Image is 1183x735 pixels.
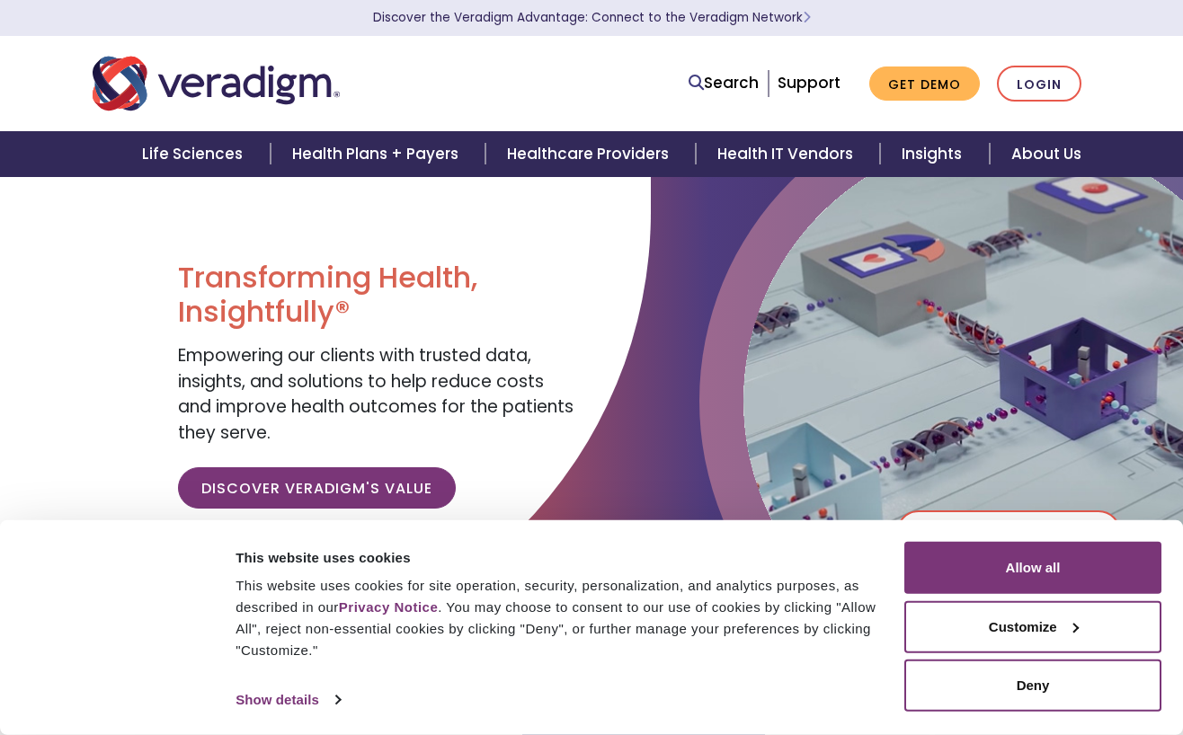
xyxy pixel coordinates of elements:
a: Discover Veradigm's Value [178,467,456,509]
a: About Us [990,131,1103,177]
h1: Transforming Health, Insightfully® [178,261,578,330]
a: Show details [236,686,340,713]
button: Deny [904,660,1161,712]
a: Healthcare Providers [485,131,696,177]
div: This website uses cookies for site operation, security, personalization, and analytics purposes, ... [236,575,884,661]
img: Veradigm logo [93,54,340,113]
a: Login [997,66,1081,102]
a: Insights [880,131,989,177]
button: Customize [904,600,1161,652]
span: Empowering our clients with trusted data, insights, and solutions to help reduce costs and improv... [178,343,574,445]
a: Support [778,72,841,93]
button: Allow all [904,542,1161,594]
a: Get Demo [869,66,980,102]
a: Discover the Veradigm Advantage: Connect to the Veradigm NetworkLearn More [373,9,811,26]
a: Life Sciences [120,131,270,177]
div: This website uses cookies [236,546,884,568]
a: Health Plans + Payers [271,131,485,177]
a: Health IT Vendors [696,131,880,177]
a: Privacy Notice [339,599,438,615]
a: Search [689,71,759,95]
span: Learn More [803,9,811,26]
